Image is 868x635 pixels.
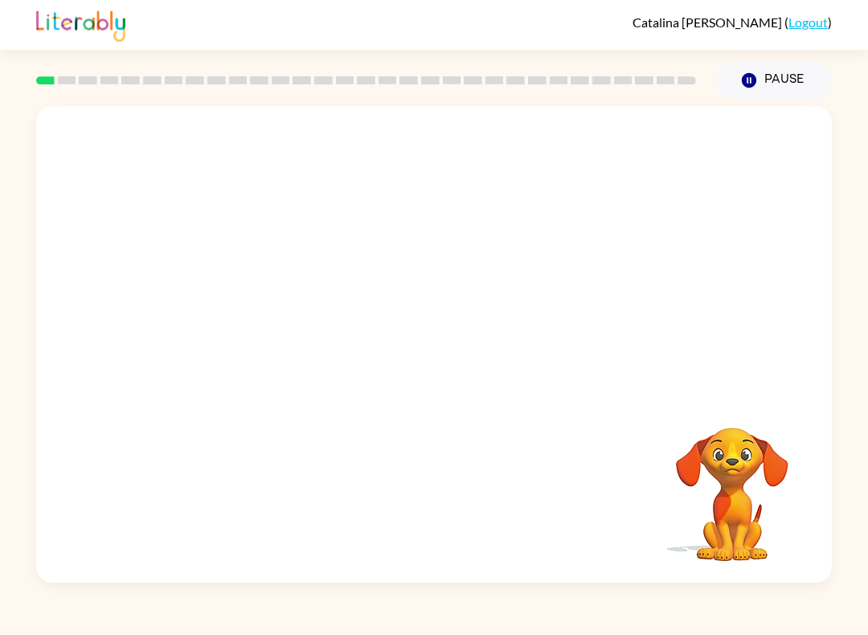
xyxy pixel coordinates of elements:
[652,403,813,563] video: Your browser must support playing .mp4 files to use Literably. Please try using another browser.
[633,14,784,30] span: Catalina [PERSON_NAME]
[715,62,832,99] button: Pause
[633,14,832,30] div: ( )
[788,14,828,30] a: Logout
[36,6,125,42] img: Literably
